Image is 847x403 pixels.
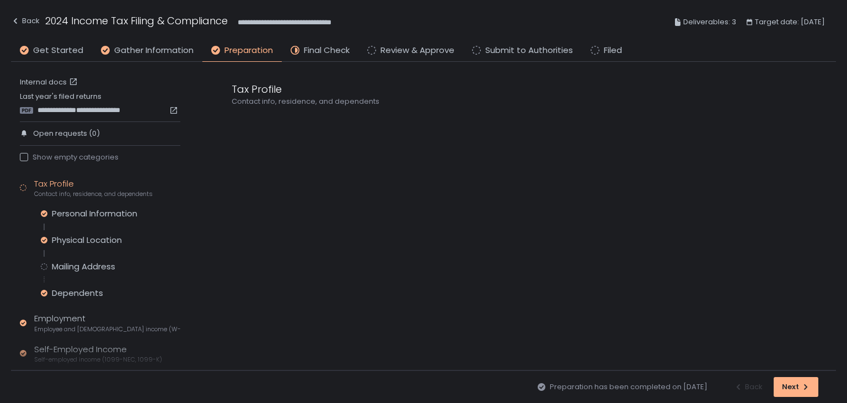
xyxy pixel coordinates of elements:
[20,77,80,87] a: Internal docs
[604,44,622,57] span: Filed
[11,13,40,31] button: Back
[45,13,228,28] h1: 2024 Income Tax Filing & Compliance
[52,208,137,219] div: Personal Information
[34,178,153,199] div: Tax Profile
[33,129,100,139] span: Open requests (0)
[232,82,761,97] div: Tax Profile
[34,325,180,333] span: Employee and [DEMOGRAPHIC_DATA] income (W-2s)
[380,44,454,57] span: Review & Approve
[774,377,818,397] button: Next
[20,92,180,115] div: Last year's filed returns
[232,97,761,107] div: Contact info, residence, and dependents
[224,44,273,57] span: Preparation
[33,44,83,57] span: Get Started
[755,15,825,29] span: Target date: [DATE]
[52,261,115,272] div: Mailing Address
[114,44,194,57] span: Gather Information
[683,15,736,29] span: Deliverables: 3
[34,343,162,364] div: Self-Employed Income
[34,312,180,333] div: Employment
[550,382,707,392] span: Preparation has been completed on [DATE]
[52,288,103,299] div: Dependents
[782,382,810,392] div: Next
[52,235,122,246] div: Physical Location
[11,14,40,28] div: Back
[34,190,153,198] span: Contact info, residence, and dependents
[485,44,573,57] span: Submit to Authorities
[304,44,350,57] span: Final Check
[34,356,162,364] span: Self-employed income (1099-NEC, 1099-K)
